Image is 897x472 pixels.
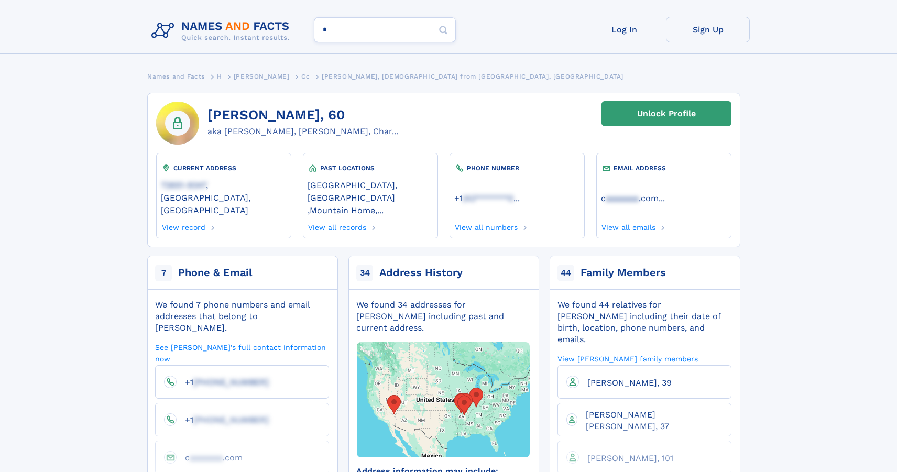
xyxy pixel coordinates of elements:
h1: [PERSON_NAME], 60 [207,107,398,123]
span: [PERSON_NAME] [PERSON_NAME], 37 [586,410,669,431]
a: caaaaaaa.com [177,452,243,462]
div: Address History [379,266,463,280]
a: +1[PHONE_NUMBER] [177,414,269,424]
input: search input [314,17,456,42]
div: EMAIL ADDRESS [601,163,727,173]
div: PAST LOCATIONS [308,163,433,173]
span: aaaaaaa [606,193,639,203]
span: aaaaaaa [190,453,223,463]
span: 7 [155,265,172,281]
div: CURRENT ADDRESS [161,163,287,173]
a: View all records [308,220,367,232]
a: caaaaaaa.com [601,192,659,203]
div: We found 34 addresses for [PERSON_NAME] including past and current address. [356,299,530,334]
a: 72651-9347, [GEOGRAPHIC_DATA], [GEOGRAPHIC_DATA] [161,179,287,215]
a: ... [454,193,580,203]
span: [PHONE_NUMBER] [193,377,269,387]
div: We found 44 relatives for [PERSON_NAME] including their date of birth, location, phone numbers, a... [557,299,731,345]
a: View all numbers [454,220,518,232]
a: Cc [301,70,310,83]
div: , [308,173,433,220]
a: ... [601,193,727,203]
a: H [217,70,222,83]
a: +1[PHONE_NUMBER] [177,377,269,387]
a: [PERSON_NAME], 101 [579,453,673,463]
button: Search Button [431,17,456,43]
a: View [PERSON_NAME] family members [557,354,698,364]
div: Family Members [581,266,666,280]
span: Cc [301,73,310,80]
img: Logo Names and Facts [147,17,298,45]
a: Log In [582,17,666,42]
span: [PERSON_NAME], [DEMOGRAPHIC_DATA] from [GEOGRAPHIC_DATA], [GEOGRAPHIC_DATA] [322,73,623,80]
div: We found 7 phone numbers and email addresses that belong to [PERSON_NAME]. [155,299,329,334]
span: [PERSON_NAME], 101 [587,453,673,463]
span: 44 [557,265,574,281]
a: Names and Facts [147,70,205,83]
span: H [217,73,222,80]
a: View all emails [601,220,656,232]
a: See [PERSON_NAME]'s full contact information now [155,342,329,364]
div: aka [PERSON_NAME], [PERSON_NAME], Char... [207,125,398,138]
a: [PERSON_NAME], 39 [579,377,672,387]
span: [PERSON_NAME], 39 [587,378,672,388]
span: 34 [356,265,373,281]
a: Sign Up [666,17,750,42]
a: [PERSON_NAME] [PERSON_NAME], 37 [577,409,723,431]
div: Unlock Profile [637,102,696,126]
a: [GEOGRAPHIC_DATA], [GEOGRAPHIC_DATA] [308,179,433,203]
a: [PERSON_NAME] [234,70,290,83]
a: Unlock Profile [601,101,731,126]
a: Mountain Home,... [310,204,384,215]
span: [PHONE_NUMBER] [193,415,269,425]
span: 72651-9347 [161,180,206,190]
div: Phone & Email [178,266,252,280]
a: View record [161,220,205,232]
div: PHONE NUMBER [454,163,580,173]
span: [PERSON_NAME] [234,73,290,80]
